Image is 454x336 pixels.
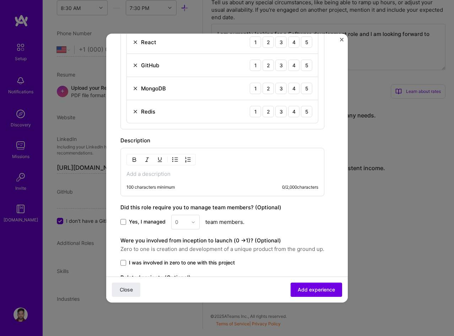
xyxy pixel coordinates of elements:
[120,237,281,244] label: Were you involved from inception to launch (0 - > 1)? (Optional)
[185,157,191,162] img: OL
[263,83,274,94] div: 2
[263,36,274,48] div: 2
[172,157,178,162] img: UL
[275,59,287,71] div: 3
[291,283,342,297] button: Add experience
[133,39,138,45] img: Remove
[250,106,261,117] div: 1
[120,137,150,144] label: Description
[120,286,133,293] span: Close
[282,184,318,190] div: 0 / 2,000 characters
[288,106,299,117] div: 4
[298,286,335,293] span: Add experience
[126,184,175,190] div: 100 characters minimum
[120,204,281,211] label: Did this role require you to manage team members? (Optional)
[141,38,156,46] div: React
[301,59,312,71] div: 5
[141,85,166,92] div: MongoDB
[301,106,312,117] div: 5
[157,157,163,162] img: Underline
[129,219,166,226] span: Yes, I managed
[263,106,274,117] div: 2
[133,62,138,68] img: Remove
[250,59,261,71] div: 1
[275,106,287,117] div: 3
[112,283,140,297] button: Close
[133,85,138,91] img: Remove
[141,62,159,69] div: GitHub
[288,36,299,48] div: 4
[250,36,261,48] div: 1
[133,109,138,114] img: Remove
[141,108,155,115] div: Redis
[131,157,137,162] img: Bold
[120,273,324,282] label: Related projects (Optional)
[301,36,312,48] div: 5
[250,83,261,94] div: 1
[301,83,312,94] div: 5
[340,38,344,45] button: Close
[275,36,287,48] div: 3
[129,259,235,266] span: I was involved in zero to one with this project
[288,59,299,71] div: 4
[167,155,168,164] img: Divider
[120,215,324,229] div: team members.
[120,245,324,253] span: Zero to one is creation and development of a unique product from the ground up.
[288,83,299,94] div: 4
[144,157,150,162] img: Italic
[263,59,274,71] div: 2
[275,83,287,94] div: 3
